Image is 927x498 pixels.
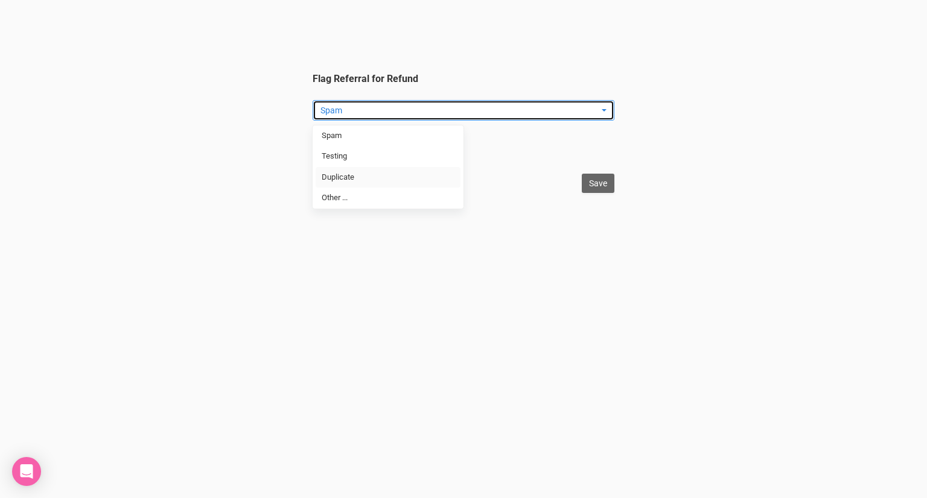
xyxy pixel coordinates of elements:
span: Testing [322,151,347,162]
span: Other ... [322,192,348,204]
div: Open Intercom Messenger [12,457,41,486]
input: Save [582,174,614,193]
span: Duplicate [322,172,354,183]
span: Spam [322,130,342,142]
legend: Flag Referral for Refund [313,72,614,165]
button: Spam [313,100,614,121]
span: Spam [320,104,599,116]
